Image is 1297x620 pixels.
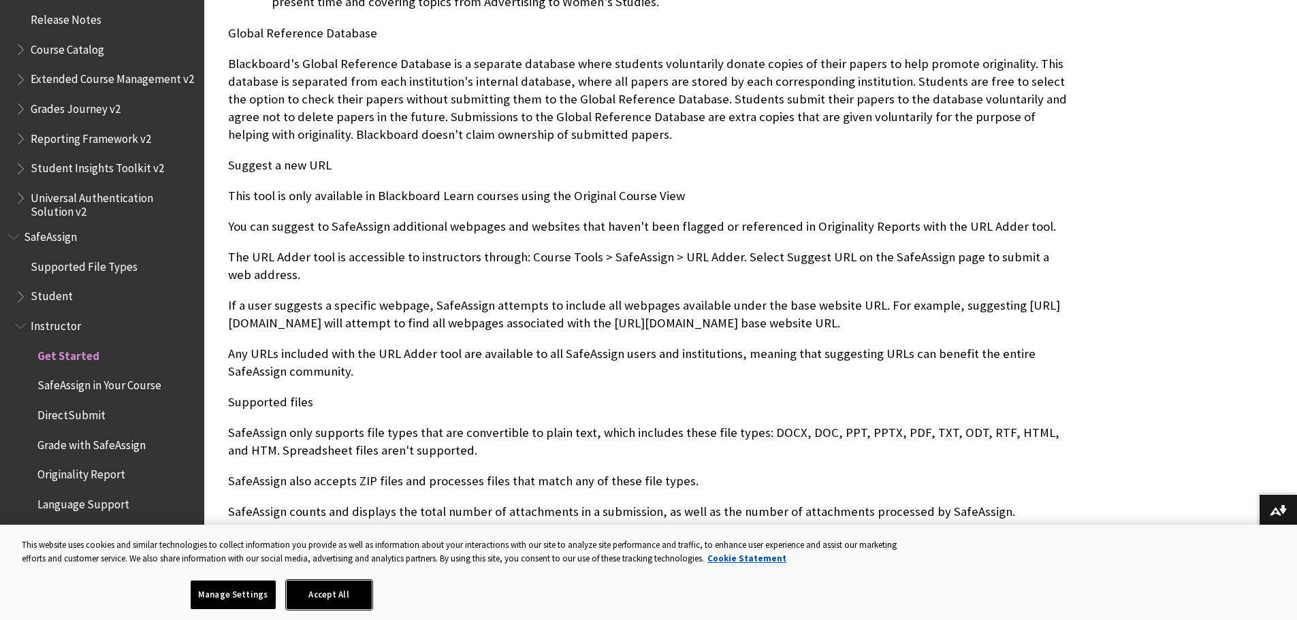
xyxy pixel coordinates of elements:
[8,225,196,605] nav: Book outline for Blackboard SafeAssign
[191,581,276,609] button: Manage Settings
[228,345,1072,380] p: Any URLs included with the URL Adder tool are available to all SafeAssign users and institutions,...
[31,38,104,56] span: Course Catalog
[31,97,121,116] span: Grades Journey v2
[31,127,151,146] span: Reporting Framework v2
[228,472,1072,490] p: SafeAssign also accepts ZIP files and processes files that match any of these file types.
[228,424,1072,459] p: SafeAssign only supports file types that are convertible to plain text, which includes these file...
[37,493,129,511] span: Language Support
[37,404,106,422] span: DirectSubmit
[287,581,372,609] button: Accept All
[228,248,1072,284] p: The URL Adder tool is accessible to instructors through: Course Tools > SafeAssign > URL Adder. S...
[31,8,101,27] span: Release Notes
[37,523,99,541] span: Accessibility
[228,55,1072,144] p: Blackboard's Global Reference Database is a separate database where students voluntarily donate c...
[228,218,1072,235] p: You can suggest to SafeAssign additional webpages and websites that haven't been flagged or refer...
[24,225,77,244] span: SafeAssign
[228,187,1072,205] p: This tool is only available in Blackboard Learn courses using the Original Course View
[228,393,1072,411] p: Supported files
[707,553,786,564] a: More information about your privacy, opens in a new tab
[31,157,164,176] span: Student Insights Toolkit v2
[31,186,195,218] span: Universal Authentication Solution v2
[37,463,125,482] span: Originality Report
[22,538,908,565] div: This website uses cookies and similar technologies to collect information you provide as well as ...
[31,255,138,274] span: Supported File Types
[37,434,146,452] span: Grade with SafeAssign
[228,25,1072,42] p: Global Reference Database
[31,68,194,86] span: Extended Course Management v2
[31,285,73,304] span: Student
[37,374,161,393] span: SafeAssign in Your Course
[31,314,81,333] span: Instructor
[228,503,1072,557] p: SafeAssign counts and displays the total number of attachments in a submission, as well as the nu...
[37,344,99,363] span: Get Started
[228,157,1072,174] p: Suggest a new URL
[228,297,1072,332] p: If a user suggests a specific webpage, SafeAssign attempts to include all webpages available unde...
